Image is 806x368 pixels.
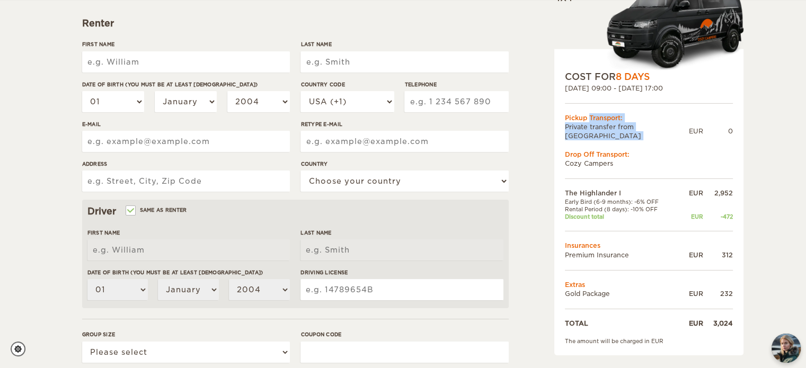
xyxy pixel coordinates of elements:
[82,120,290,128] label: E-mail
[82,160,290,168] label: Address
[679,213,703,220] div: EUR
[11,342,32,356] a: Cookie settings
[703,127,733,136] div: 0
[772,334,801,363] img: Freyja at Cozy Campers
[300,40,508,48] label: Last Name
[565,189,679,198] td: The Highlander I
[300,279,503,300] input: e.g. 14789654B
[87,229,290,237] label: First Name
[565,213,679,220] td: Discount total
[300,229,503,237] label: Last Name
[679,289,703,298] div: EUR
[87,239,290,261] input: e.g. William
[404,91,508,112] input: e.g. 1 234 567 890
[616,71,650,82] span: 8 Days
[82,80,290,88] label: Date of birth (You must be at least [DEMOGRAPHIC_DATA])
[565,198,679,205] td: Early Bird (6-9 months): -6% OFF
[679,250,703,259] div: EUR
[82,17,509,30] div: Renter
[300,131,508,152] input: e.g. example@example.com
[565,337,733,345] div: The amount will be charged in EUR
[82,40,290,48] label: First Name
[565,150,733,159] div: Drop Off Transport:
[689,127,703,136] div: EUR
[565,319,679,328] td: TOTAL
[703,250,733,259] div: 312
[565,289,679,298] td: Gold Package
[300,239,503,261] input: e.g. Smith
[300,268,503,276] label: Driving License
[565,159,733,168] td: Cozy Campers
[87,205,503,218] div: Driver
[127,208,134,215] input: Same as renter
[679,189,703,198] div: EUR
[404,80,508,88] label: Telephone
[772,334,801,363] button: chat-button
[565,205,679,213] td: Rental Period (8 days): -10% OFF
[300,330,508,338] label: Coupon code
[300,51,508,73] input: e.g. Smith
[703,289,733,298] div: 232
[82,170,290,192] input: e.g. Street, City, Zip Code
[565,280,733,289] td: Extras
[127,205,187,215] label: Same as renter
[300,80,394,88] label: Country Code
[82,131,290,152] input: e.g. example@example.com
[565,250,679,259] td: Premium Insurance
[703,189,733,198] div: 2,952
[82,330,290,338] label: Group size
[703,213,733,220] div: -472
[679,319,703,328] div: EUR
[82,51,290,73] input: e.g. William
[565,83,733,92] div: [DATE] 09:00 - [DATE] 17:00
[300,120,508,128] label: Retype E-mail
[565,70,733,83] div: COST FOR
[565,113,733,122] div: Pickup Transport:
[565,241,733,250] td: Insurances
[300,160,508,168] label: Country
[87,268,290,276] label: Date of birth (You must be at least [DEMOGRAPHIC_DATA])
[565,122,689,140] td: Private transfer from [GEOGRAPHIC_DATA]
[703,319,733,328] div: 3,024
